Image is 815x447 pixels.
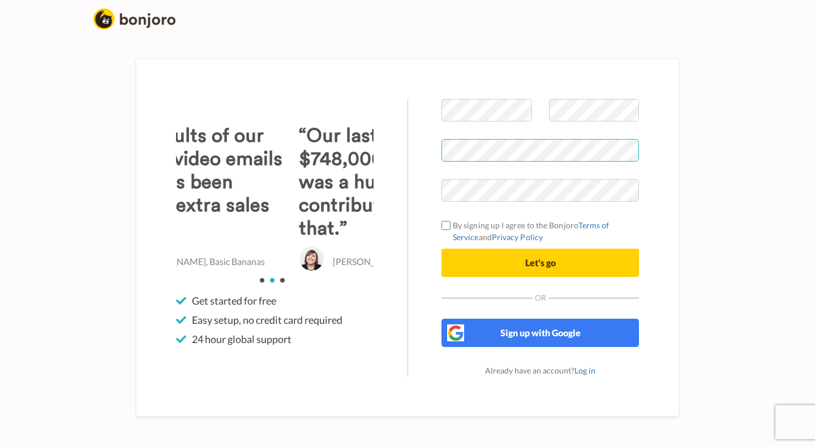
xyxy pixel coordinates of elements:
span: Easy setup, no credit card required [192,313,342,327]
p: [PERSON_NAME], The Virtual Savvy [333,255,475,268]
a: Terms of Service [453,220,610,242]
button: Let's go [441,249,639,277]
span: Sign up with Google [500,327,581,338]
input: By signing up I agree to the BonjoroTerms of ServiceandPrivacy Policy [441,221,451,230]
a: Privacy Policy [492,232,543,242]
span: Let's go [525,257,556,268]
span: Or [533,294,548,302]
h3: “The results of our Bonjoro video emails so far has been $16,200 extra sales [DATE]!” [101,124,299,240]
p: [PERSON_NAME], Basic Bananas [135,255,265,268]
span: Get started for free [192,294,276,307]
span: 24 hour global support [192,332,291,346]
h3: “Our last launch made $748,000 - Bonjoro was a huge contributing factor in that.” [299,124,496,240]
a: Log in [574,366,595,375]
span: Already have an account? [485,366,595,375]
button: Sign up with Google [441,319,639,347]
img: Abbey Ashley, The Virtual Savvy [299,246,324,271]
label: By signing up I agree to the Bonjoro and [441,219,639,243]
img: logo_full.png [93,8,175,29]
